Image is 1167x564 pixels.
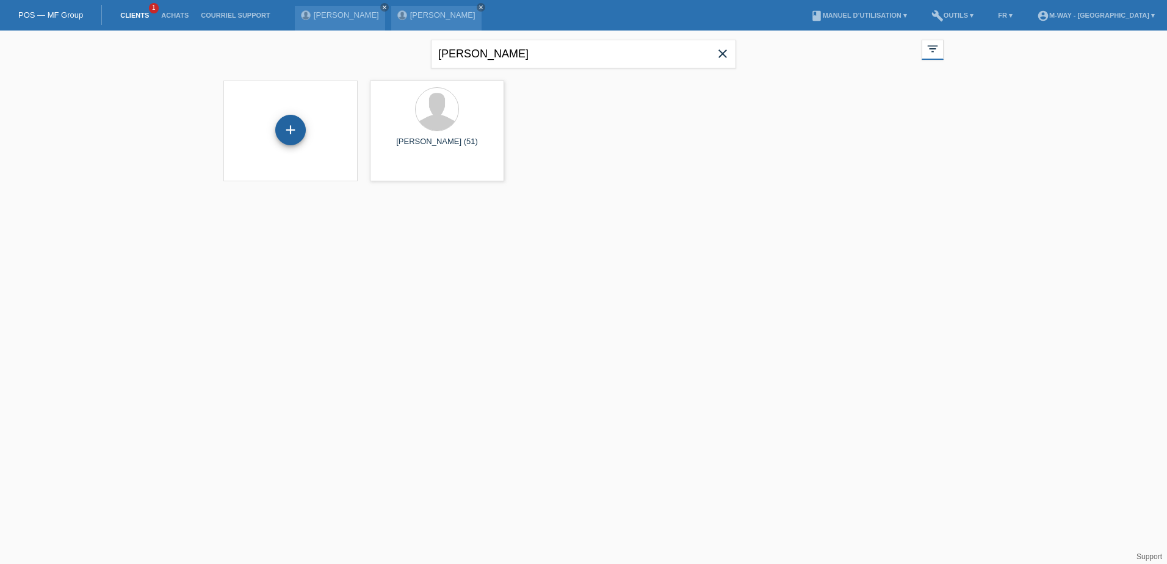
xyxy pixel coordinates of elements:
a: account_circlem-way - [GEOGRAPHIC_DATA] ▾ [1031,12,1161,19]
a: POS — MF Group [18,10,83,20]
a: buildOutils ▾ [925,12,980,19]
i: book [811,10,823,22]
a: close [380,3,389,12]
a: Clients [114,12,155,19]
i: filter_list [926,42,939,56]
a: FR ▾ [992,12,1019,19]
i: build [931,10,944,22]
div: [PERSON_NAME] (51) [380,137,494,156]
i: account_circle [1037,10,1049,22]
i: close [381,4,388,10]
a: Courriel Support [195,12,276,19]
i: close [715,46,730,61]
i: close [478,4,484,10]
a: bookManuel d’utilisation ▾ [804,12,913,19]
a: Achats [155,12,195,19]
div: Enregistrer le client [276,120,305,140]
a: [PERSON_NAME] [410,10,475,20]
a: close [477,3,485,12]
a: Support [1136,552,1162,561]
span: 1 [149,3,159,13]
a: [PERSON_NAME] [314,10,379,20]
input: Recherche... [431,40,736,68]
